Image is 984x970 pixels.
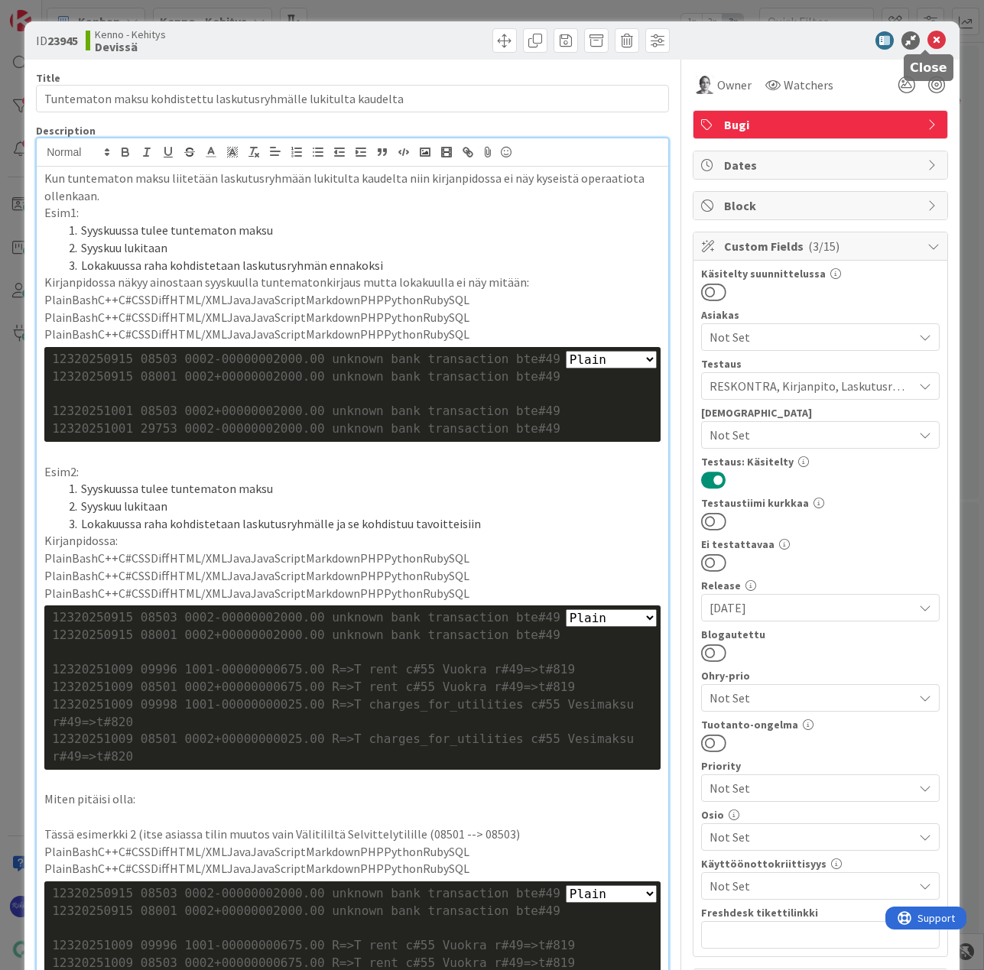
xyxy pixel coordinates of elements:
[63,239,661,257] li: Syyskuu lukitaan
[710,599,913,617] span: [DATE]
[36,31,78,50] span: ID
[44,463,661,481] p: Esim2:
[44,860,661,878] p: PlainBashC++C#CSSDiffHTML/XMLJavaJavaScriptMarkdownPHPPythonRubySQL
[63,498,661,515] li: Syyskuu lukitaan
[44,309,661,326] p: PlainBashC++C#CSSDiffHTML/XMLJavaJavaScriptMarkdownPHPPythonRubySQL
[44,291,661,309] p: PlainBashC++C#CSSDiffHTML/XMLJavaJavaScriptMarkdownPHPPythonRubySQL
[784,76,833,94] span: Watchers
[710,328,913,346] span: Not Set
[44,532,661,550] p: Kirjanpidossa:
[724,156,920,174] span: Dates
[717,76,752,94] span: Owner
[44,550,661,567] p: PlainBashC++C#CSSDiffHTML/XMLJavaJavaScriptMarkdownPHPPythonRubySQL
[52,937,653,955] div: 12320251009 09996 1001-00000000675.00 R=>T rent c#55 Vuokra r#49=>t#819
[808,238,839,254] span: ( 3/15 )
[52,731,653,765] div: 12320251009 08501 0002+00000000025.00 R=>T charges_for_utilities c#55 Vesimaksu r#49=>t#820
[701,358,940,369] div: Testaus
[95,41,166,53] b: Devissä
[910,60,947,75] h5: Close
[44,170,661,204] p: Kun tuntematon maksu liitetään laskutusryhmään lukitulta kaudelta niin kirjanpidossa ei näy kysei...
[44,843,661,861] p: PlainBashC++C#CSSDiffHTML/XMLJavaJavaScriptMarkdownPHPPythonRubySQL
[52,679,653,696] div: 12320251009 08501 0002+00000000675.00 R=>T rent c#55 Vuokra r#49=>t#819
[44,204,661,222] p: Esim1:
[701,498,940,508] div: Testaustiimi kurkkaa
[724,115,920,134] span: Bugi
[36,85,669,112] input: type card name here...
[710,377,913,395] span: RESKONTRA, Kirjanpito, Laskutusryhmät
[63,480,661,498] li: Syyskuussa tulee tuntematon maksu
[63,257,661,274] li: Lokakuussa raha kohdistetaan laskutusryhmän ennakoksi
[701,858,940,869] div: Käyttöönottokriittisyys
[701,629,940,640] div: Blogautettu
[710,426,913,444] span: Not Set
[710,777,905,799] span: Not Set
[701,670,940,681] div: Ohry-prio
[701,761,940,771] div: Priority
[52,351,653,368] div: 12320250915 08503 0002-00000002000.00 unknown bank transaction bte#49
[63,515,661,533] li: Lokakuussa raha kohdistetaan laskutusryhmälle ja se kohdistuu tavoitteisiin
[701,310,940,320] div: Asiakas
[52,885,653,903] div: 12320250915 08503 0002-00000002000.00 unknown bank transaction bte#49
[724,237,920,255] span: Custom Fields
[701,580,940,591] div: Release
[44,826,661,843] p: Tässä esimerkki 2 (itse asiassa tilin muutos vain Välitililtä Selvittelytilille (08501 --> 08503)
[52,368,653,386] div: 12320250915 08001 0002+00000002000.00 unknown bank transaction bte#49
[701,907,940,918] div: Freshdesk tikettilinkki
[701,719,940,730] div: Tuotanto-ongelma
[701,268,940,279] div: Käsitelty suunnittelussa
[32,2,70,21] span: Support
[710,877,913,895] span: Not Set
[701,456,940,467] div: Testaus: Käsitelty
[696,76,714,94] img: PH
[701,539,940,550] div: Ei testattavaa
[52,903,653,920] div: 12320250915 08001 0002+00000002000.00 unknown bank transaction bte#49
[44,326,661,343] p: PlainBashC++C#CSSDiffHTML/XMLJavaJavaScriptMarkdownPHPPythonRubySQL
[52,661,653,679] div: 12320251009 09996 1001-00000000675.00 R=>T rent c#55 Vuokra r#49=>t#819
[36,124,96,138] span: Description
[701,809,940,820] div: Osio
[95,28,166,41] span: Kenno - Kehitys
[52,609,653,627] div: 12320250915 08503 0002-00000002000.00 unknown bank transaction bte#49
[44,274,661,291] p: Kirjanpidossa näkyy ainostaan syyskuulla tuntematonkirjaus mutta lokakuulla ei näy mitään:
[63,222,661,239] li: Syyskuussa tulee tuntematon maksu
[47,33,78,48] b: 23945
[44,567,661,585] p: PlainBashC++C#CSSDiffHTML/XMLJavaJavaScriptMarkdownPHPPythonRubySQL
[52,420,653,438] div: 12320251001 29753 0002-00000002000.00 unknown bank transaction bte#49
[52,403,653,420] div: 12320251001 08503 0002+00000002000.00 unknown bank transaction bte#49
[710,828,913,846] span: Not Set
[710,687,905,709] span: Not Set
[724,196,920,215] span: Block
[44,585,661,602] p: PlainBashC++C#CSSDiffHTML/XMLJavaJavaScriptMarkdownPHPPythonRubySQL
[36,71,60,85] label: Title
[52,627,653,644] div: 12320250915 08001 0002+00000002000.00 unknown bank transaction bte#49
[44,790,661,808] p: Miten pitäisi olla:
[701,407,940,418] div: [DEMOGRAPHIC_DATA]
[52,696,653,731] div: 12320251009 09998 1001-00000000025.00 R=>T charges_for_utilities c#55 Vesimaksu r#49=>t#820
